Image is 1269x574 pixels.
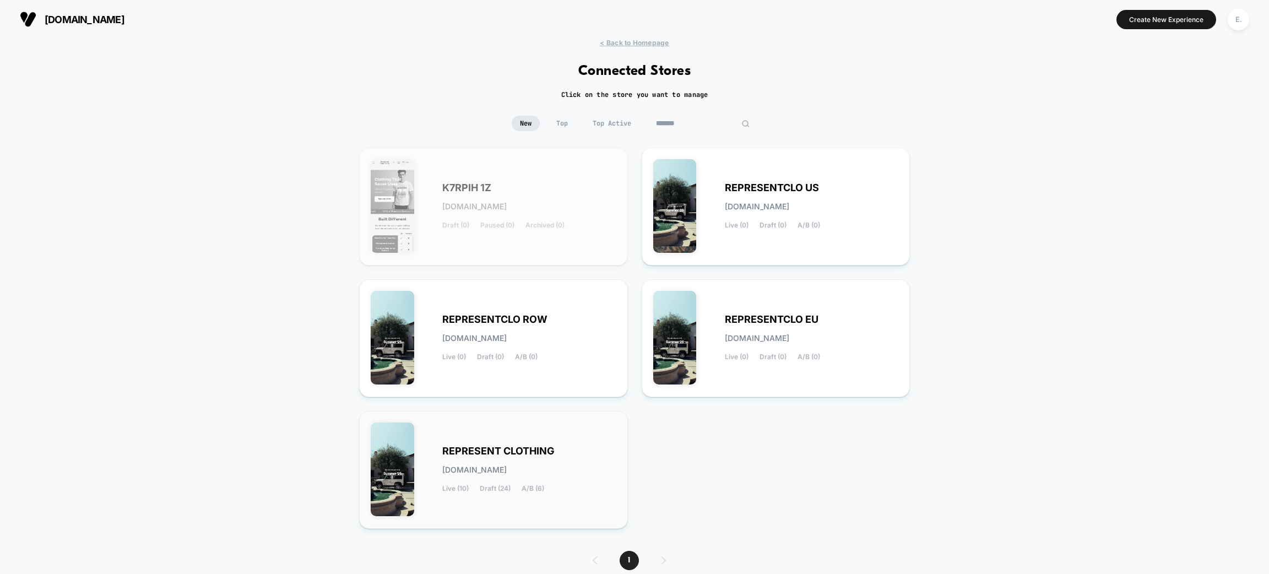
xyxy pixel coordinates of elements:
[725,334,789,342] span: [DOMAIN_NAME]
[620,551,639,570] span: 1
[1116,10,1216,29] button: Create New Experience
[442,466,507,474] span: [DOMAIN_NAME]
[798,353,820,361] span: A/B (0)
[371,159,414,253] img: K7RPIH_1Z
[653,291,697,385] img: REPRESENTCLO_EU
[725,316,818,323] span: REPRESENTCLO EU
[725,353,749,361] span: Live (0)
[584,116,639,131] span: Top Active
[760,353,787,361] span: Draft (0)
[442,334,507,342] span: [DOMAIN_NAME]
[45,14,124,25] span: [DOMAIN_NAME]
[442,316,547,323] span: REPRESENTCLO ROW
[653,159,697,253] img: REPRESENTCLO_US
[371,291,414,385] img: REPRESENTCLO_ROW
[442,184,491,192] span: K7RPIH 1Z
[17,10,128,28] button: [DOMAIN_NAME]
[725,184,819,192] span: REPRESENTCLO US
[725,221,749,229] span: Live (0)
[798,221,820,229] span: A/B (0)
[525,221,565,229] span: Archived (0)
[515,353,538,361] span: A/B (0)
[442,203,507,210] span: [DOMAIN_NAME]
[371,423,414,516] img: REPRESENT_CLOTHING
[600,39,669,47] span: < Back to Homepage
[548,116,576,131] span: Top
[1228,9,1249,30] div: E.
[480,485,511,492] span: Draft (24)
[760,221,787,229] span: Draft (0)
[442,447,555,455] span: REPRESENT CLOTHING
[512,116,540,131] span: New
[20,11,36,28] img: Visually logo
[442,485,469,492] span: Live (10)
[442,353,466,361] span: Live (0)
[725,203,789,210] span: [DOMAIN_NAME]
[480,221,514,229] span: Paused (0)
[1224,8,1252,31] button: E.
[522,485,544,492] span: A/B (6)
[578,63,691,79] h1: Connected Stores
[442,221,469,229] span: Draft (0)
[477,353,504,361] span: Draft (0)
[741,120,750,128] img: edit
[561,90,708,99] h2: Click on the store you want to manage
